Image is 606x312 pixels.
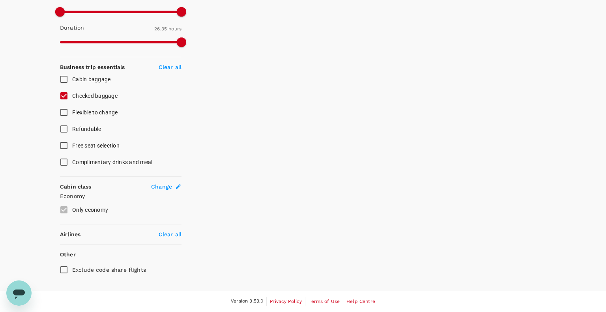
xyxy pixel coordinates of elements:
p: Exclude code share flights [72,266,146,274]
span: Version 3.53.0 [231,297,263,305]
span: Checked baggage [72,93,118,99]
span: Free seat selection [72,142,120,149]
span: 26.35 hours [154,26,181,32]
span: Change [151,183,172,191]
p: Economy [60,192,181,200]
strong: Cabin class [60,183,92,190]
p: Clear all [159,230,181,238]
strong: Airlines [60,231,80,237]
span: Cabin baggage [72,76,110,82]
p: Duration [60,24,84,32]
a: Help Centre [346,297,375,306]
span: Privacy Policy [270,299,302,304]
span: Flexible to change [72,109,118,116]
span: Terms of Use [309,299,340,304]
span: Help Centre [346,299,375,304]
a: Privacy Policy [270,297,302,306]
a: Terms of Use [309,297,340,306]
iframe: Button to launch messaging window [6,280,32,306]
p: Clear all [159,63,181,71]
span: Refundable [72,126,101,132]
span: Complimentary drinks and meal [72,159,152,165]
strong: Business trip essentials [60,64,125,70]
p: Other [60,250,76,258]
span: Only economy [72,207,108,213]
